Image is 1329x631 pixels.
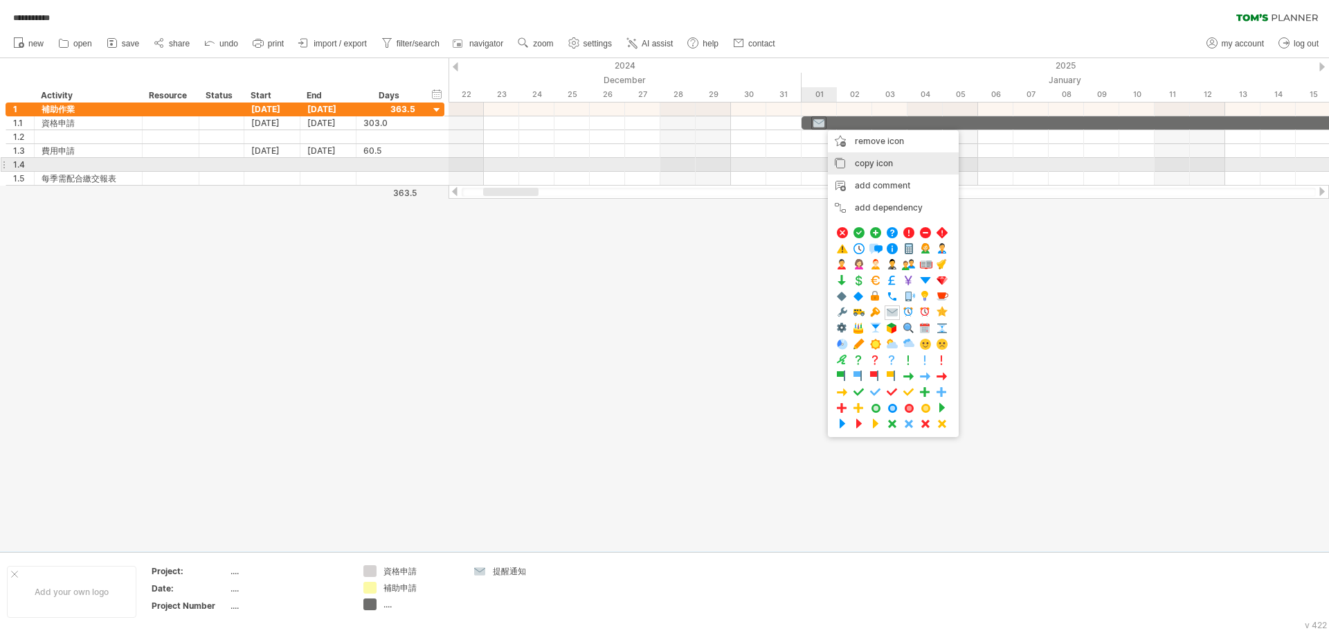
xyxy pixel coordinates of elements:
[249,35,288,53] a: print
[122,39,139,48] span: save
[13,172,34,185] div: 1.5
[1203,35,1268,53] a: my account
[357,188,417,198] div: 363.5
[907,87,943,102] div: Saturday, 4 January 2025
[802,87,837,102] div: Wednesday, 1 January 2025
[42,172,135,185] div: 每季需配合繳交報表
[1294,39,1319,48] span: log out
[13,130,34,143] div: 1.2
[152,600,228,612] div: Project Number
[103,35,143,53] a: save
[748,39,775,48] span: contact
[731,87,766,102] div: Monday, 30 December 2024
[623,35,677,53] a: AI assist
[152,583,228,594] div: Date:
[519,87,554,102] div: Tuesday, 24 December 2024
[314,39,367,48] span: import / export
[828,175,959,197] div: add comment
[7,566,136,618] div: Add your own logo
[855,136,904,146] span: remove icon
[383,565,459,577] div: 資格申請
[42,116,135,130] div: 資格申請
[378,35,444,53] a: filter/search
[10,35,48,53] a: new
[300,144,356,157] div: [DATE]
[1013,87,1049,102] div: Tuesday, 7 January 2025
[1275,35,1323,53] a: log out
[1222,39,1264,48] span: my account
[13,144,34,157] div: 1.3
[642,39,673,48] span: AI assist
[1225,87,1260,102] div: Monday, 13 January 2025
[397,39,440,48] span: filter/search
[307,89,348,103] div: End
[13,158,34,171] div: 1.4
[42,103,135,116] div: 補助作業
[356,89,422,103] div: Days
[55,35,96,53] a: open
[300,116,356,130] div: [DATE]
[828,197,959,219] div: add dependency
[684,35,723,53] a: help
[565,35,616,53] a: settings
[41,89,134,103] div: Activity
[73,39,92,48] span: open
[206,89,236,103] div: Status
[469,39,503,48] span: navigator
[451,35,507,53] a: navigator
[300,103,356,116] div: [DATE]
[42,144,135,157] div: 費用申請
[219,39,238,48] span: undo
[1119,87,1155,102] div: Friday, 10 January 2025
[244,116,300,130] div: [DATE]
[150,35,194,53] a: share
[943,87,978,102] div: Sunday, 5 January 2025
[169,39,190,48] span: share
[251,89,292,103] div: Start
[590,87,625,102] div: Thursday, 26 December 2024
[383,582,459,594] div: 補助申請
[584,39,612,48] span: settings
[363,144,415,157] div: 60.5
[230,583,347,594] div: ....
[13,103,34,116] div: 1
[533,39,553,48] span: zoom
[696,87,731,102] div: Sunday, 29 December 2024
[13,116,34,130] div: 1.1
[244,103,300,116] div: [DATE]
[1305,620,1327,630] div: v 422
[514,35,557,53] a: zoom
[1260,87,1296,102] div: Tuesday, 14 January 2025
[855,158,893,168] span: copy icon
[152,565,228,577] div: Project:
[837,87,872,102] div: Thursday, 2 January 2025
[244,144,300,157] div: [DATE]
[484,87,519,102] div: Monday, 23 December 2024
[201,35,242,53] a: undo
[766,87,802,102] div: Tuesday, 31 December 2024
[1155,87,1190,102] div: Saturday, 11 January 2025
[554,87,590,102] div: Wednesday, 25 December 2024
[1190,87,1225,102] div: Sunday, 12 January 2025
[363,116,415,130] div: 303.0
[978,87,1013,102] div: Monday, 6 January 2025
[230,600,347,612] div: ....
[230,565,347,577] div: ....
[28,39,44,48] span: new
[703,39,718,48] span: help
[493,565,568,577] div: 提醒通知
[295,35,371,53] a: import / export
[1084,87,1119,102] div: Thursday, 9 January 2025
[449,87,484,102] div: Sunday, 22 December 2024
[625,87,660,102] div: Friday, 27 December 2024
[1049,87,1084,102] div: Wednesday, 8 January 2025
[268,39,284,48] span: print
[660,87,696,102] div: Saturday, 28 December 2024
[730,35,779,53] a: contact
[383,598,459,610] div: ....
[872,87,907,102] div: Friday, 3 January 2025
[149,89,191,103] div: Resource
